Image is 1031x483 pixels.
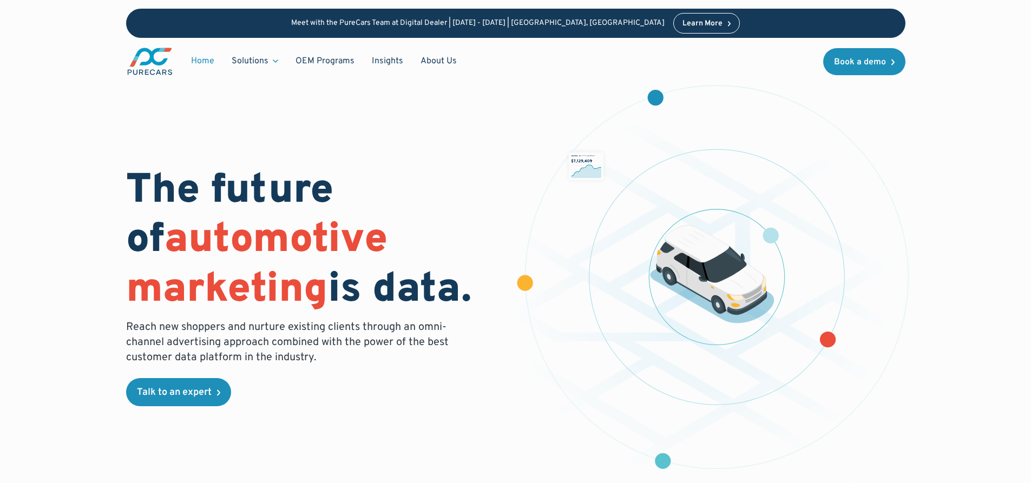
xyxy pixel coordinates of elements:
a: Book a demo [823,48,905,75]
a: Insights [363,51,412,71]
a: main [126,47,174,76]
div: Book a demo [834,58,886,67]
a: OEM Programs [287,51,363,71]
div: Talk to an expert [137,388,212,398]
img: purecars logo [126,47,174,76]
h1: The future of is data. [126,167,503,315]
p: Meet with the PureCars Team at Digital Dealer | [DATE] - [DATE] | [GEOGRAPHIC_DATA], [GEOGRAPHIC_... [291,19,665,28]
img: chart showing monthly dealership revenue of $7m [569,153,603,180]
div: Solutions [232,55,268,67]
a: About Us [412,51,465,71]
a: Home [182,51,223,71]
img: illustration of a vehicle [650,225,774,323]
p: Reach new shoppers and nurture existing clients through an omni-channel advertising approach comb... [126,320,455,365]
a: Learn More [673,13,740,34]
a: Talk to an expert [126,378,231,406]
span: automotive marketing [126,215,388,316]
div: Learn More [682,20,723,28]
div: Solutions [223,51,287,71]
